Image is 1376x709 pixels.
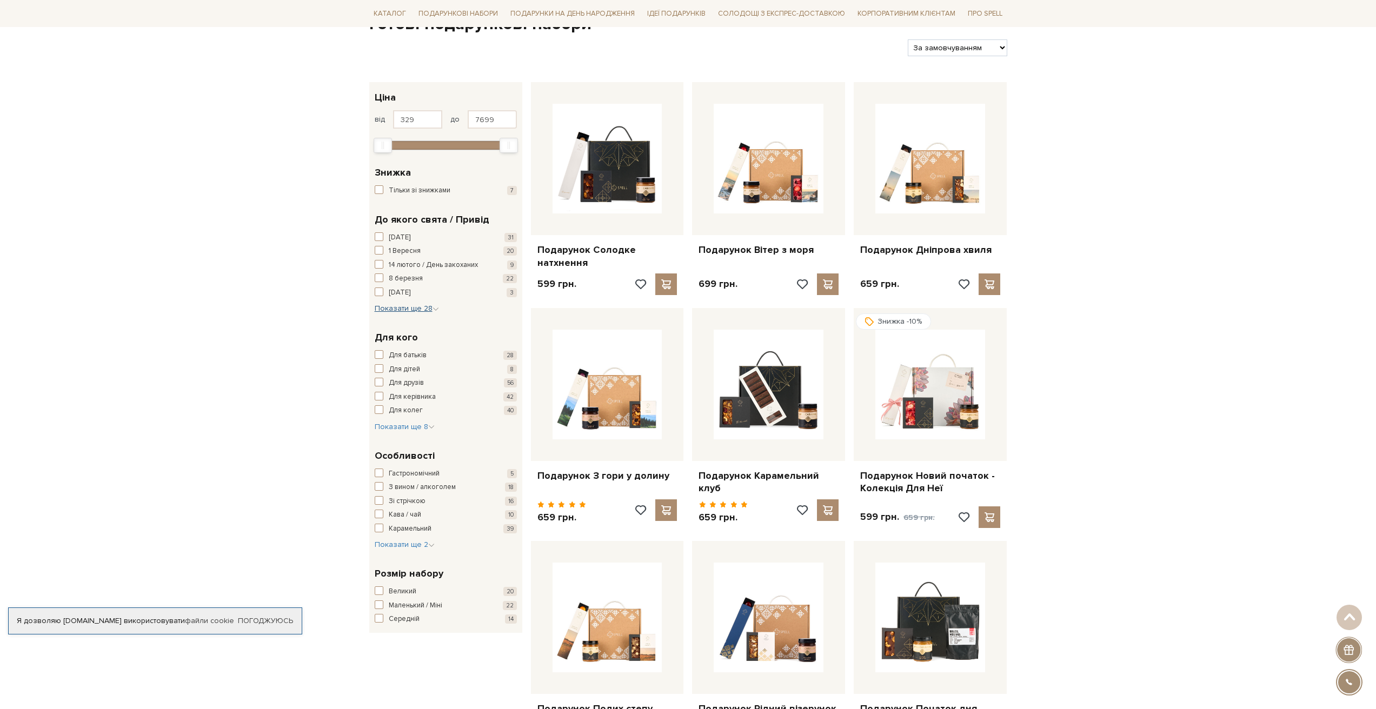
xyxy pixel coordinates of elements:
[389,246,421,257] span: 1 Вересня
[506,5,639,22] a: Подарунки на День народження
[375,115,385,124] span: від
[699,244,839,256] a: Подарунок Вітер з моря
[504,378,517,387] span: 56
[389,232,410,243] span: [DATE]
[503,587,517,596] span: 20
[375,273,517,284] button: 8 березня 22
[375,350,517,361] button: Для батьків 28
[537,511,587,524] p: 659 грн.
[375,524,517,534] button: Карамельний 39
[375,422,435,431] span: Показати ще 8
[375,165,411,180] span: Знижка
[375,185,517,196] button: Тільки зі знижками 7
[375,246,517,257] button: 1 Вересня 20
[375,303,439,314] button: Показати ще 28
[505,497,517,506] span: 16
[389,482,456,493] span: З вином / алкоголем
[375,287,517,298] button: [DATE] 3
[185,616,234,625] a: файли cookie
[375,566,443,581] span: Розмір набору
[643,5,710,22] a: Ідеї подарунків
[537,278,576,290] p: 599 грн.
[507,288,517,297] span: 3
[500,138,518,153] div: Max
[375,304,439,313] span: Показати ще 28
[389,469,440,479] span: Гастрономічний
[860,278,899,290] p: 659 грн.
[860,244,1000,256] a: Подарунок Дніпрова хвиля
[503,601,517,610] span: 22
[699,470,839,495] a: Подарунок Карамельний клуб
[507,469,517,478] span: 5
[414,5,502,22] a: Подарункові набори
[375,510,517,520] button: Кава / чай 10
[389,600,442,611] span: Маленький / Міні
[375,422,435,432] button: Показати ще 8
[375,392,517,403] button: Для керівника 42
[9,616,302,626] div: Я дозволяю [DOMAIN_NAME] використовувати
[375,232,517,243] button: [DATE] 31
[389,510,421,520] span: Кава / чай
[375,90,396,105] span: Ціна
[375,212,489,227] span: До якого свята / Привід
[375,469,517,479] button: Гастрономічний 5
[504,406,517,415] span: 40
[903,513,935,522] span: 659 грн.
[860,470,1000,495] a: Подарунок Новий початок - Колекція Для Неї
[375,482,517,493] button: З вином / алкоголем 18
[507,365,517,374] span: 8
[450,115,460,124] span: до
[537,244,677,269] a: Подарунок Солодке натхнення
[505,510,517,519] span: 10
[238,616,293,626] a: Погоджуюсь
[375,496,517,507] button: Зі стрічкою 16
[714,4,849,23] a: Солодощі з експрес-доставкою
[389,496,426,507] span: Зі стрічкою
[853,5,960,22] a: Корпоративним клієнтам
[389,614,420,625] span: Середній
[375,405,517,416] button: Для колег 40
[505,483,517,492] span: 18
[375,378,517,389] button: Для друзів 56
[375,260,517,271] button: 14 лютого / День закоханих 9
[375,330,418,345] span: Для кого
[375,364,517,375] button: Для дітей 8
[375,614,517,625] button: Середній 14
[375,586,517,597] button: Великий 20
[389,260,478,271] span: 14 лютого / День закоханих
[468,110,517,129] input: Ціна
[503,524,517,533] span: 39
[537,470,677,482] a: Подарунок З гори у долину
[393,110,442,129] input: Ціна
[389,405,423,416] span: Для колег
[389,287,410,298] span: [DATE]
[389,524,431,534] span: Карамельний
[375,600,517,611] button: Маленький / Міні 22
[374,138,392,153] div: Min
[503,392,517,402] span: 42
[504,233,517,242] span: 31
[369,5,410,22] a: Каталог
[507,186,517,195] span: 7
[389,273,423,284] span: 8 березня
[389,364,420,375] span: Для дітей
[389,185,450,196] span: Тільки зі знижками
[505,614,517,624] span: 14
[860,511,935,524] p: 599 грн.
[375,540,435,549] span: Показати ще 2
[699,511,748,524] p: 659 грн.
[375,539,435,550] button: Показати ще 2
[389,378,424,389] span: Для друзів
[389,350,427,361] span: Для батьків
[389,392,436,403] span: Для керівника
[503,274,517,283] span: 22
[507,260,517,270] span: 9
[503,246,517,256] span: 20
[503,351,517,360] span: 28
[963,5,1007,22] a: Про Spell
[375,449,435,463] span: Особливості
[856,313,931,330] div: Знижка -10%
[699,278,737,290] p: 699 грн.
[389,586,416,597] span: Великий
